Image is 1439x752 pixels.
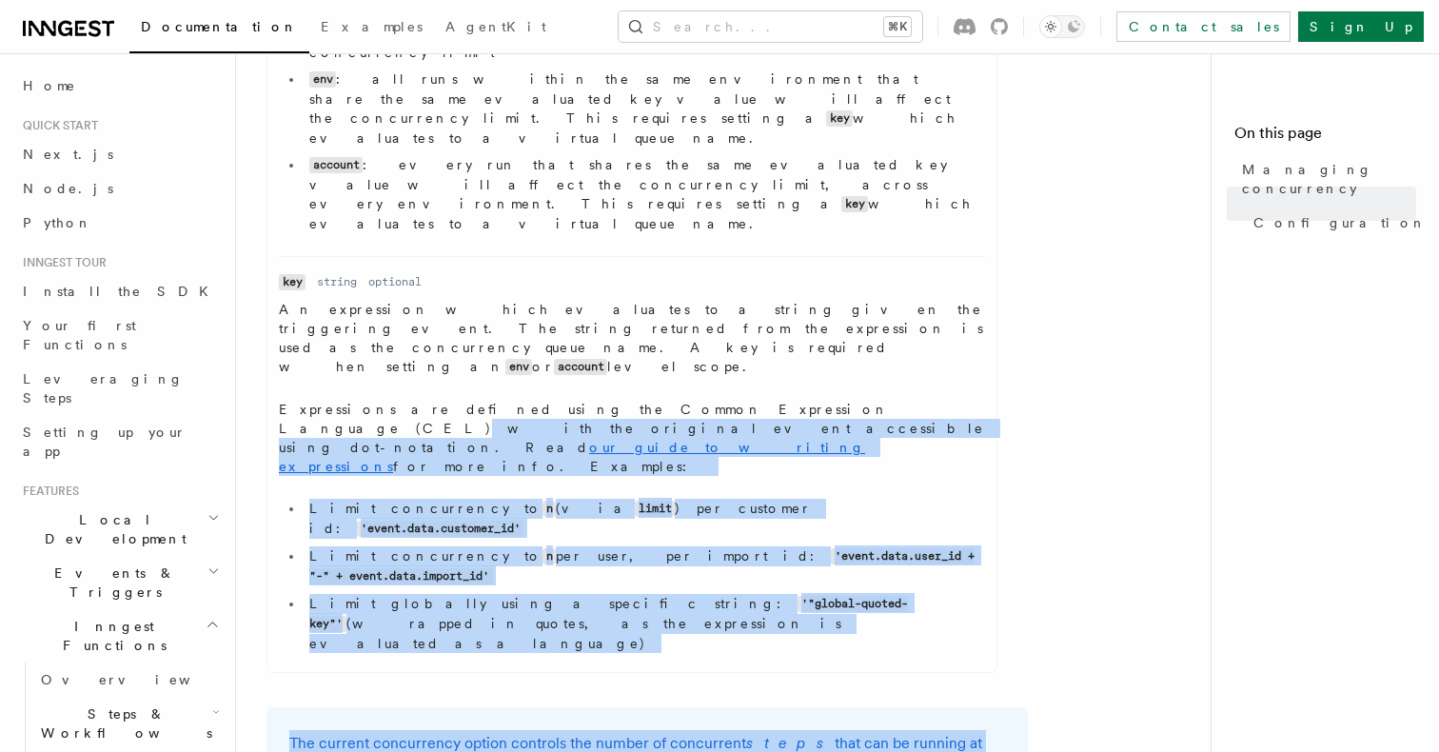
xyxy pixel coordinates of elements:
a: Python [15,206,224,240]
li: : every run that shares the same evaluated key value will affect the concurrency limit, across ev... [304,155,985,233]
button: Events & Triggers [15,556,224,609]
button: Toggle dark mode [1039,15,1085,38]
span: Inngest Functions [15,617,206,655]
a: AgentKit [434,6,558,51]
a: Examples [309,6,434,51]
button: Inngest Functions [15,609,224,663]
a: Leveraging Steps [15,362,224,415]
a: Configuration [1246,206,1416,240]
span: Leveraging Steps [23,371,184,406]
span: Overview [41,672,237,687]
span: Documentation [141,19,298,34]
button: Local Development [15,503,224,556]
button: Steps & Workflows [33,697,224,750]
span: Examples [321,19,423,34]
kbd: ⌘K [884,17,911,36]
code: account [309,157,363,173]
button: Search...⌘K [619,11,922,42]
dd: string [317,274,357,289]
span: Managing concurrency [1242,160,1416,198]
code: n [542,548,556,564]
li: Limit concurrency to per user, per import id: [304,546,985,586]
code: env [505,359,532,375]
a: our guide to writing expressions [279,440,865,474]
span: Inngest tour [15,255,107,270]
p: An expression which evaluates to a string given the triggering event. The string returned from th... [279,300,985,377]
code: n [542,501,556,517]
span: Python [23,215,92,230]
span: Configuration [1253,213,1427,232]
code: key [279,274,306,290]
li: Limit concurrency to (via ) per customer id: [304,499,985,539]
a: Your first Functions [15,308,224,362]
span: Local Development [15,510,207,548]
a: Sign Up [1298,11,1424,42]
p: Expressions are defined using the Common Expression Language (CEL) with the original event access... [279,400,985,476]
a: Home [15,69,224,103]
em: steps [746,734,835,752]
span: Steps & Workflows [33,704,212,742]
code: 'event.data.customer_id' [357,521,523,537]
code: env [309,71,336,88]
li: Limit globally using a specific string: (wrapped in quotes, as the expression is evaluated as a l... [304,594,985,653]
a: Setting up your app [15,415,224,468]
a: Documentation [129,6,309,53]
span: AgentKit [445,19,546,34]
h4: On this page [1234,122,1416,152]
a: Overview [33,663,224,697]
code: account [554,359,607,375]
span: Home [23,76,76,95]
code: limit [635,501,675,517]
a: Install the SDK [15,274,224,308]
span: Events & Triggers [15,564,207,602]
span: Install the SDK [23,284,220,299]
code: key [826,110,853,127]
a: Contact sales [1116,11,1291,42]
code: key [841,196,868,212]
a: Node.js [15,171,224,206]
span: Features [15,484,79,499]
span: Next.js [23,147,113,162]
a: Next.js [15,137,224,171]
li: : all runs within the same environment that share the same evaluated key value will affect the co... [304,69,985,148]
span: Node.js [23,181,113,196]
a: Managing concurrency [1234,152,1416,206]
dd: optional [368,274,422,289]
span: Quick start [15,118,98,133]
span: Setting up your app [23,425,187,459]
span: Your first Functions [23,318,136,352]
